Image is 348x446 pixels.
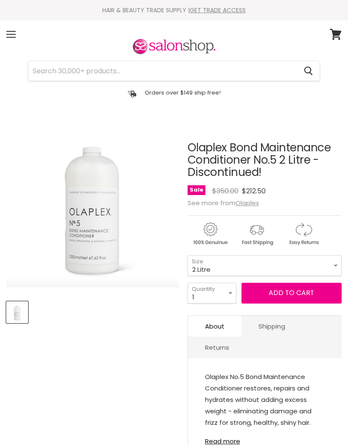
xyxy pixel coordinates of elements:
[242,186,266,196] span: $212.50
[5,299,180,323] div: Product thumbnails
[205,432,325,445] a: Read more
[28,61,320,81] form: Product
[188,142,342,178] h1: Olaplex Bond Maintenance Conditioner No.5 2 Litre - Discontinued!
[6,120,179,293] div: Olaplex Bond Maintenance Conditioner No.5 2 Litre - Discontinued! image. Click or Scroll to Zoom.
[28,61,297,81] input: Search
[212,186,239,196] span: $350.00
[205,371,325,430] p: Olaplex No.5 Bond Maintenance Conditioner restores, repairs and hydrates without adding excess we...
[236,198,259,207] a: Olaplex
[269,288,314,298] span: Add to cart
[190,6,246,14] a: GET TRADE ACCESS
[188,283,236,304] select: Quantity
[145,89,221,96] p: Orders over $149 ship free!
[241,283,342,303] button: Add to cart
[188,337,246,358] a: Returns
[234,221,279,247] img: shipping.gif
[7,303,27,322] img: Olaplex Bond Maintenance Conditioner No.5 2 Litre - Discontinued!
[6,126,179,287] img: Olaplex Bond Maintenance Conditioner No.5 2 Litre - Discontinued!
[188,185,205,195] span: Sale
[188,198,259,207] span: See more from
[6,301,28,323] button: Olaplex Bond Maintenance Conditioner No.5 2 Litre - Discontinued!
[188,221,233,247] img: genuine.gif
[281,221,326,247] img: returns.gif
[241,316,302,337] a: Shipping
[297,61,320,81] button: Search
[188,316,241,337] a: About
